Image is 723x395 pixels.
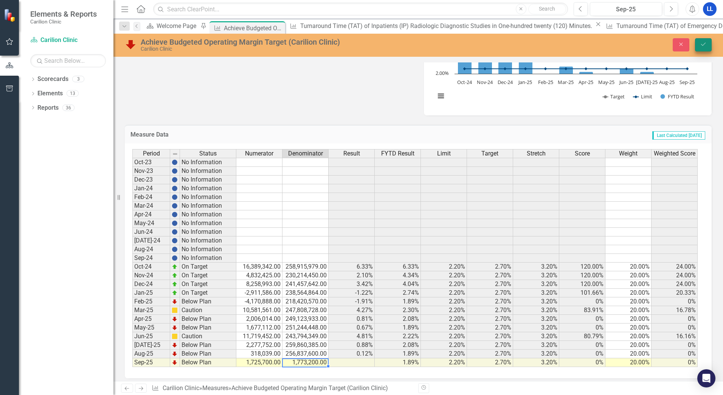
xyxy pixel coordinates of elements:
td: 258,915,979.00 [282,263,329,271]
td: 2.20% [421,306,467,315]
td: 3.20% [513,341,559,350]
span: Weighted Score [654,150,695,157]
img: BgCOk07PiH71IgAAAABJRU5ErkJggg== [172,159,178,165]
span: Stretch [527,150,546,157]
td: 2.20% [421,315,467,323]
td: Caution [180,332,236,341]
td: Apr-24 [132,210,170,219]
td: 20.00% [605,332,652,341]
td: 2.20% [421,358,467,367]
td: 2,277,752.00 [236,341,282,350]
td: 241,457,642.00 [282,280,329,289]
span: Last Calculated [DATE] [652,131,705,140]
td: No Information [180,254,236,263]
td: 2.30% [375,306,421,315]
td: Below Plan [180,350,236,358]
td: Caution [180,306,236,315]
td: 2,006,014.00 [236,315,282,323]
td: Sep-25 [132,358,170,367]
button: Search [528,4,566,14]
td: 259,860,385.00 [282,341,329,350]
td: Sep-24 [132,254,170,263]
text: Aug-25 [659,79,675,86]
div: Turnaround Time (TAT) of Inpatients (IP) Radiologic Diagnostic Studies in One-hundred twenty (120... [300,21,594,31]
td: Nov-24 [132,271,170,280]
td: 2.70% [467,280,513,289]
td: 20.33% [652,289,698,297]
path: Feb-25, 2.2. Limit. [544,67,547,70]
div: » » [152,384,413,393]
text: Jan-25 [518,79,532,86]
td: 238,564,864.00 [282,289,329,297]
img: TnMDeAgwAPMxUmUi88jYAAAAAElFTkSuQmCC [172,342,178,348]
td: 2.20% [421,341,467,350]
span: Period [143,150,160,157]
a: Carilion Clinic [30,36,106,45]
td: No Information [180,184,236,193]
td: -2,911,586.00 [236,289,282,297]
td: Apr-25 [132,315,170,323]
td: 2.70% [467,341,513,350]
img: zOikAAAAAElFTkSuQmCC [172,290,178,296]
td: 83.91% [559,306,605,315]
path: Oct-24, 2.2. Limit. [463,67,466,70]
td: 11,719,452.00 [236,332,282,341]
td: 6.33% [329,263,375,271]
div: LL [703,2,717,16]
img: TnMDeAgwAPMxUmUi88jYAAAAAElFTkSuQmCC [172,299,178,305]
td: 16,389,342.00 [236,263,282,271]
img: cBAA0RP0Y6D5n+AAAAAElFTkSuQmCC [172,333,178,339]
td: 249,123,933.00 [282,315,329,323]
td: 256,837,600.00 [282,350,329,358]
img: TnMDeAgwAPMxUmUi88jYAAAAAElFTkSuQmCC [172,351,178,357]
img: BgCOk07PiH71IgAAAABJRU5ErkJggg== [172,238,178,244]
td: 2.08% [375,315,421,323]
td: Feb-25 [132,297,170,306]
div: Open Intercom Messenger [697,369,715,387]
div: 13 [67,90,79,97]
td: No Information [180,176,236,184]
td: May-24 [132,219,170,228]
button: Show FYTD Result [661,93,695,100]
td: 24.00% [652,280,698,289]
td: 0% [652,350,698,358]
td: 2.10% [329,271,375,280]
img: BgCOk07PiH71IgAAAABJRU5ErkJggg== [172,185,178,191]
td: 4.34% [375,271,421,280]
td: 230,214,450.00 [282,271,329,280]
img: BgCOk07PiH71IgAAAABJRU5ErkJggg== [172,194,178,200]
path: Jul-25, 2.2. Limit. [645,67,649,70]
td: 0.81% [329,315,375,323]
td: On Target [180,271,236,280]
input: Search Below... [30,54,106,67]
td: 8,258,993.00 [236,280,282,289]
td: 3.20% [513,358,559,367]
td: -1.91% [329,297,375,306]
td: No Information [180,210,236,219]
td: 0% [652,358,698,367]
path: Jun-25, 2.2. Limit. [625,67,628,70]
td: 4.27% [329,306,375,315]
img: BgCOk07PiH71IgAAAABJRU5ErkJggg== [172,220,178,226]
td: -4,170,888.00 [236,297,282,306]
span: FYTD Result [381,150,414,157]
text: Feb-25 [538,79,553,86]
button: Show Limit [633,93,652,100]
td: 1,677,112.00 [236,323,282,332]
td: 3.20% [513,271,559,280]
td: -1.22% [329,289,375,297]
td: 0.67% [329,323,375,332]
td: Aug-24 [132,245,170,254]
path: Nov-24, 2.2. Limit. [484,67,487,70]
text: Mar-25 [558,79,574,86]
span: Numerator [245,150,273,157]
td: 0% [559,341,605,350]
td: 4.81% [329,332,375,341]
span: Limit [437,150,451,157]
path: May-25, 2.2. Limit. [605,67,608,70]
path: Dec-24, 2.2. Limit. [504,67,507,70]
img: BgCOk07PiH71IgAAAABJRU5ErkJggg== [172,246,178,252]
td: 0% [559,350,605,358]
text: 2.00% [436,70,449,76]
td: 20.00% [605,280,652,289]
